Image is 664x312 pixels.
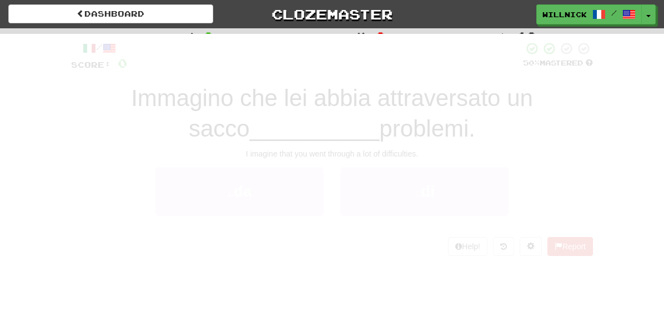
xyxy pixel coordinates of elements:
[234,183,252,200] span: da
[340,167,509,215] button: 2.di
[230,4,435,24] a: Clozemaster
[204,29,213,43] span: 0
[71,148,593,159] div: I imagine that you went through a lot of difficulties.
[279,31,349,42] span: Incorrect
[356,32,369,42] span: :
[517,29,536,43] span: 10
[184,32,196,42] span: :
[250,115,380,142] span: __________
[227,189,234,198] small: 1 .
[536,4,642,24] a: Willnick /
[155,167,324,215] button: 1.da
[71,60,111,69] span: Score:
[451,31,490,42] span: To go
[379,115,475,142] span: problemi.
[523,58,540,67] span: 50 %
[131,85,533,142] span: Immagino che lei abbia attraversato un sacco
[122,31,176,42] span: Correct
[523,58,593,68] div: Mastered
[414,189,421,198] small: 2 .
[611,9,617,17] span: /
[421,183,435,200] span: di
[493,237,514,256] button: Round history (alt+y)
[376,29,385,43] span: 0
[448,237,487,256] button: Help!
[547,237,593,256] button: Report
[118,56,127,70] span: 0
[497,32,510,42] span: :
[71,42,127,56] div: /
[8,4,213,23] a: Dashboard
[542,9,587,19] span: Willnick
